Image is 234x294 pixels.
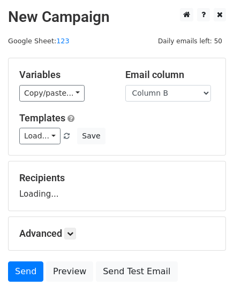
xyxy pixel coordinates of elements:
[19,128,61,144] a: Load...
[154,35,226,47] span: Daily emails left: 50
[125,69,215,81] h5: Email column
[46,261,93,282] a: Preview
[19,85,85,102] a: Copy/paste...
[8,37,70,45] small: Google Sheet:
[96,261,177,282] a: Send Test Email
[19,172,215,200] div: Loading...
[8,8,226,26] h2: New Campaign
[154,37,226,45] a: Daily emails left: 50
[77,128,105,144] button: Save
[19,69,109,81] h5: Variables
[19,172,215,184] h5: Recipients
[19,112,65,123] a: Templates
[8,261,43,282] a: Send
[56,37,69,45] a: 123
[19,228,215,239] h5: Advanced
